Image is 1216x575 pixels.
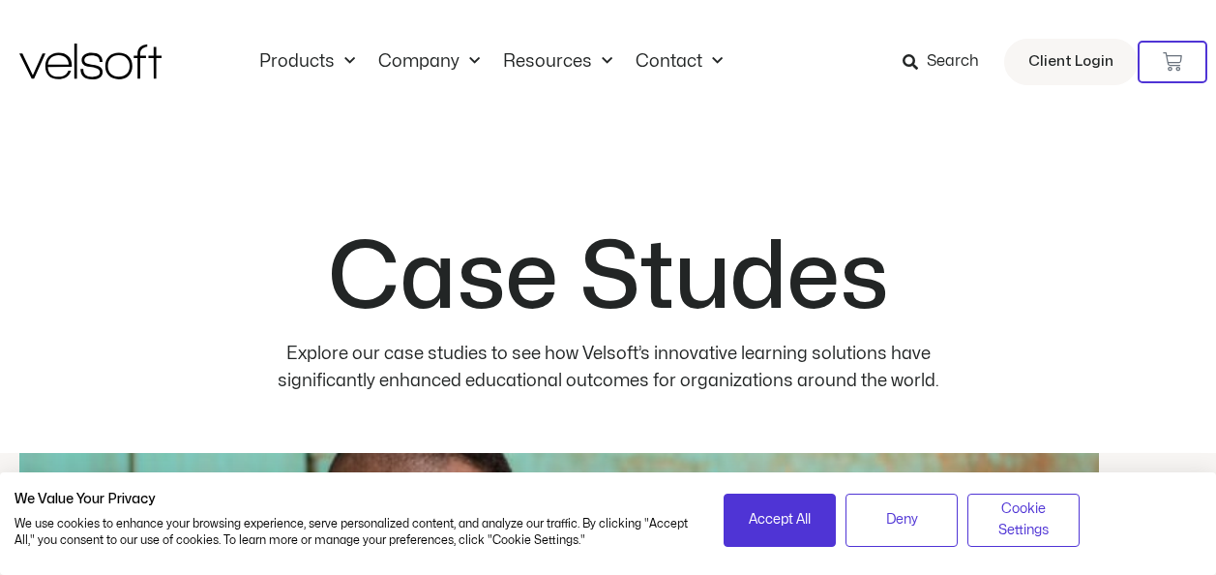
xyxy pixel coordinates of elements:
[1028,49,1113,75] span: Client Login
[15,491,695,508] h2: We Value Your Privacy
[749,509,811,530] span: Accept All
[903,45,993,78] a: Search
[328,232,889,325] h1: Case Studes
[624,51,734,73] a: ContactMenu Toggle
[980,499,1067,542] span: Cookie Settings
[927,49,979,75] span: Search
[845,494,958,547] button: Deny all cookies
[967,494,1080,547] button: Adjust cookie preferences
[248,51,734,73] nav: Menu
[724,494,836,547] button: Accept all cookies
[270,341,947,395] p: Explore our case studies to see how Velsoft’s innovative learning solutions have significantly en...
[19,44,162,79] img: Velsoft Training Materials
[15,516,695,549] p: We use cookies to enhance your browsing experience, serve personalized content, and analyze our t...
[248,51,367,73] a: ProductsMenu Toggle
[886,509,918,530] span: Deny
[367,51,491,73] a: CompanyMenu Toggle
[491,51,624,73] a: ResourcesMenu Toggle
[1004,39,1138,85] a: Client Login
